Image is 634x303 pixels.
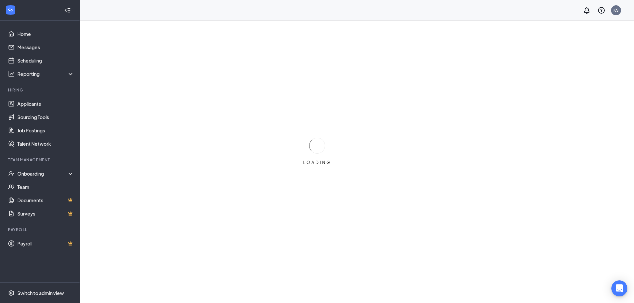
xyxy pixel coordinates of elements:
a: Talent Network [17,137,74,150]
a: Sourcing Tools [17,110,74,124]
svg: QuestionInfo [597,6,605,14]
svg: Settings [8,290,15,296]
svg: Notifications [583,6,591,14]
div: Payroll [8,227,73,232]
svg: WorkstreamLogo [7,7,14,13]
a: DocumentsCrown [17,194,74,207]
a: Team [17,180,74,194]
svg: Collapse [64,7,71,14]
a: Home [17,27,74,41]
a: Messages [17,41,74,54]
svg: Analysis [8,71,15,77]
a: Scheduling [17,54,74,67]
div: Hiring [8,87,73,93]
div: KS [613,7,619,13]
a: PayrollCrown [17,237,74,250]
div: LOADING [301,160,334,165]
div: Onboarding [17,170,69,177]
div: Switch to admin view [17,290,64,296]
svg: UserCheck [8,170,15,177]
a: SurveysCrown [17,207,74,220]
div: Team Management [8,157,73,163]
a: Job Postings [17,124,74,137]
div: Reporting [17,71,75,77]
div: Open Intercom Messenger [611,280,627,296]
a: Applicants [17,97,74,110]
